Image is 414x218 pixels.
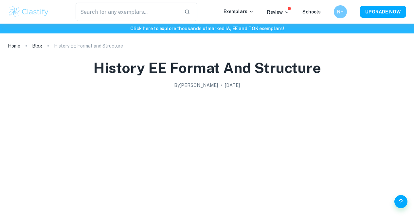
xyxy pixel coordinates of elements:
button: Help and Feedback [394,195,407,208]
h2: By [PERSON_NAME] [174,82,218,89]
input: Search for any exemplars... [76,3,179,21]
p: • [221,82,222,89]
h2: [DATE] [225,82,240,89]
a: Schools [302,9,321,14]
h6: Click here to explore thousands of marked IA, EE and TOK exemplars ! [1,25,413,32]
button: UPGRADE NOW [360,6,406,18]
p: Exemplars [224,8,254,15]
h6: NH [337,8,344,15]
a: Home [8,41,20,50]
img: Clastify logo [8,5,49,18]
h1: History EE Format and Structure [93,58,321,78]
a: Blog [32,41,42,50]
button: NH [334,5,347,18]
p: Review [267,9,289,16]
p: History EE Format and Structure [54,42,123,50]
